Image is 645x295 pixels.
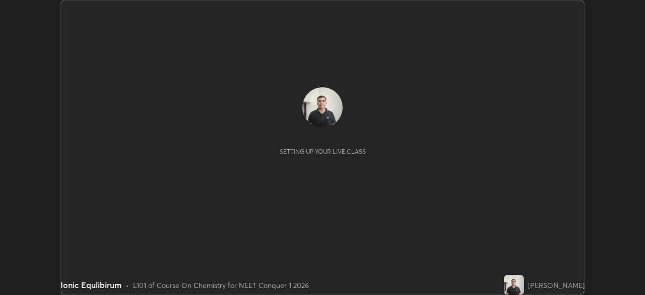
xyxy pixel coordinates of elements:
div: Ionic Equlibirum [60,279,121,291]
img: e605a3dd99d141f69910996e3fdb51d1.jpg [504,275,524,295]
img: e605a3dd99d141f69910996e3fdb51d1.jpg [302,87,343,128]
div: [PERSON_NAME] [528,280,585,290]
div: L101 of Course On Chemistry for NEET Conquer 1 2026 [133,280,309,290]
div: Setting up your live class [280,148,366,155]
div: • [125,280,129,290]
